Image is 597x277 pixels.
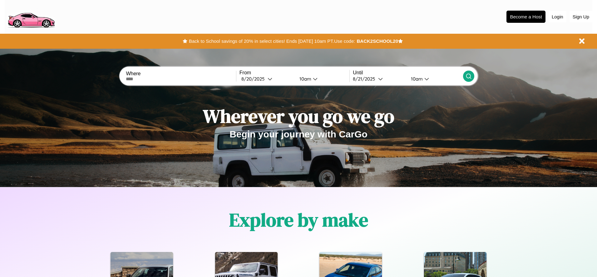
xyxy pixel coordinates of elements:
h1: Explore by make [229,207,368,233]
div: 8 / 21 / 2025 [353,76,378,82]
label: From [239,70,349,76]
div: 10am [408,76,424,82]
img: logo [5,3,57,29]
button: 8/20/2025 [239,76,294,82]
button: Become a Host [506,11,545,23]
b: BACK2SCHOOL20 [357,38,398,44]
button: Sign Up [570,11,592,22]
div: 8 / 20 / 2025 [241,76,268,82]
button: Back to School savings of 20% in select cities! Ends [DATE] 10am PT.Use code: [187,37,357,46]
label: Until [353,70,463,76]
button: Login [549,11,566,22]
label: Where [126,71,236,77]
button: 10am [294,76,349,82]
button: 10am [406,76,463,82]
div: 10am [296,76,313,82]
